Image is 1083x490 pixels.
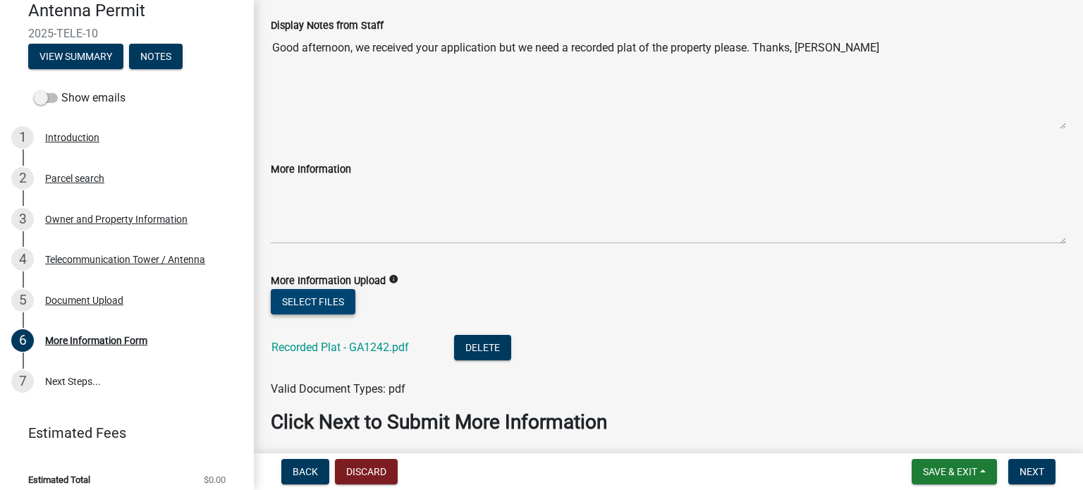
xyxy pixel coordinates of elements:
[45,133,99,142] div: Introduction
[1008,459,1056,484] button: Next
[271,21,384,31] label: Display Notes from Staff
[11,208,34,231] div: 3
[271,289,355,314] button: Select files
[11,419,231,447] a: Estimated Fees
[454,335,511,360] button: Delete
[11,248,34,271] div: 4
[45,336,147,345] div: More Information Form
[28,51,123,63] wm-modal-confirm: Summary
[129,44,183,69] button: Notes
[11,289,34,312] div: 5
[11,370,34,393] div: 7
[454,342,511,355] wm-modal-confirm: Delete Document
[28,475,90,484] span: Estimated Total
[293,466,318,477] span: Back
[271,341,409,354] a: Recorded Plat - GA1242.pdf
[335,459,398,484] button: Discard
[11,167,34,190] div: 2
[45,214,188,224] div: Owner and Property Information
[34,90,126,106] label: Show emails
[45,255,205,264] div: Telecommunication Tower / Antenna
[923,466,977,477] span: Save & Exit
[129,51,183,63] wm-modal-confirm: Notes
[1020,466,1044,477] span: Next
[11,126,34,149] div: 1
[388,274,398,284] i: info
[271,382,405,396] span: Valid Document Types: pdf
[28,44,123,69] button: View Summary
[271,34,1066,130] textarea: Good afternoon, we received your application but we need a recorded plat of the property please. ...
[281,459,329,484] button: Back
[271,276,386,286] label: More Information Upload
[912,459,997,484] button: Save & Exit
[204,475,226,484] span: $0.00
[271,165,351,175] label: More Information
[45,295,123,305] div: Document Upload
[28,27,226,40] span: 2025-TELE-10
[45,173,104,183] div: Parcel search
[271,410,607,434] strong: Click Next to Submit More Information
[11,329,34,352] div: 6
